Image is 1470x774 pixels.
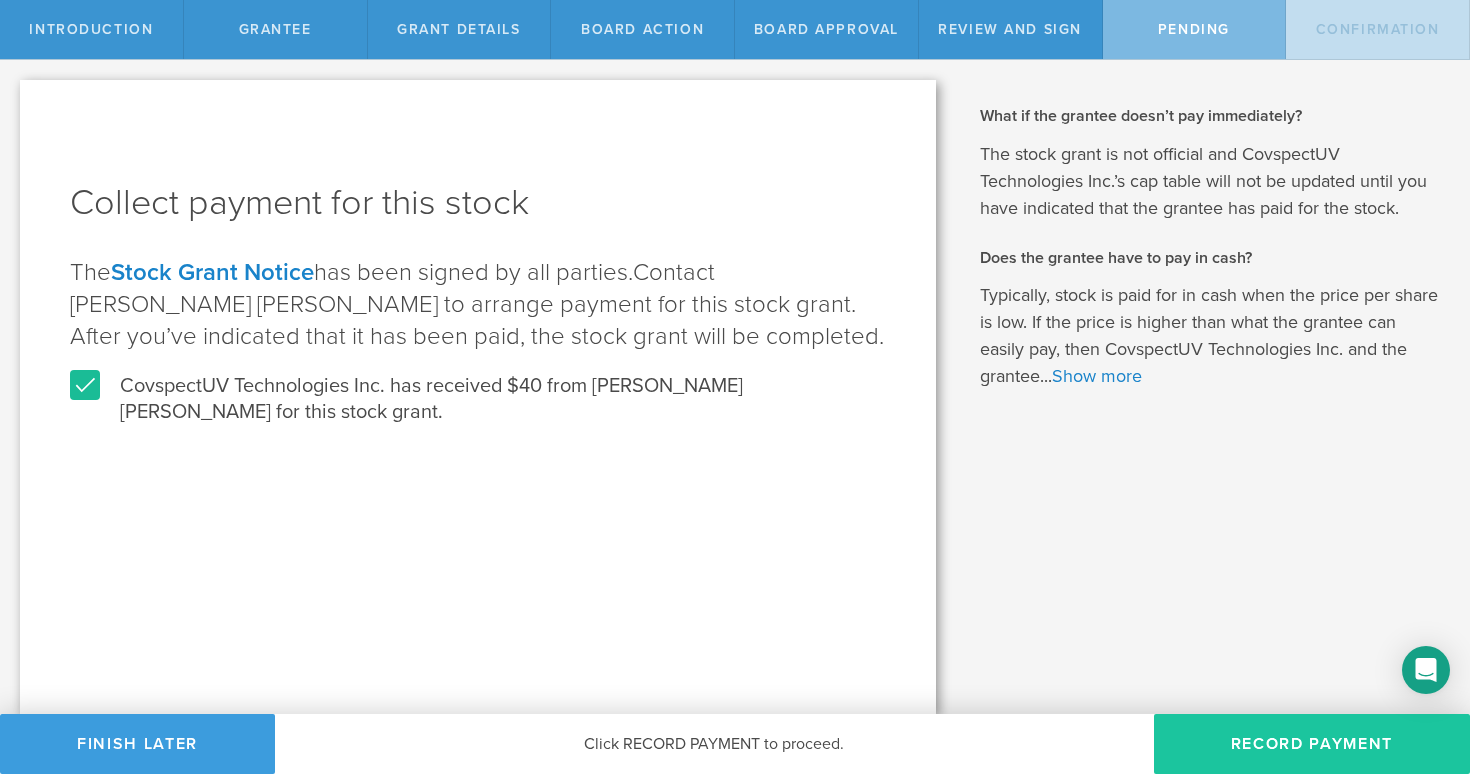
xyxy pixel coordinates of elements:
span: Board Approval [754,21,899,38]
span: Introduction [29,21,153,38]
span: Click RECORD PAYMENT to proceed. [584,734,844,754]
span: Pending [1158,21,1230,38]
button: Record Payment [1154,714,1470,774]
a: Show more [1052,365,1142,387]
span: Grant Details [397,21,521,38]
span: Contact [PERSON_NAME] [PERSON_NAME] to arrange payment for this stock grant. After you’ve indicat... [70,258,884,351]
span: Review and Sign [938,21,1082,38]
p: Typically, stock is paid for in cash when the price per share is low. If the price is higher than... [980,282,1441,390]
label: CovspectUV Technologies Inc. has received $40 from [PERSON_NAME] [PERSON_NAME] for this stock grant. [70,373,886,425]
a: Stock Grant Notice [111,258,314,287]
span: Grantee [239,21,312,38]
p: The stock grant is not official and CovspectUV Technologies Inc.’s cap table will not be updated ... [980,141,1441,222]
div: Open Intercom Messenger [1402,646,1450,694]
span: Board Action [581,21,704,38]
span: Confirmation [1316,21,1440,38]
h2: Does the grantee have to pay in cash? [980,247,1441,269]
h1: Collect payment for this stock [70,179,886,227]
p: The has been signed by all parties. [70,257,886,353]
h2: What if the grantee doesn’t pay immediately? [980,105,1441,127]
